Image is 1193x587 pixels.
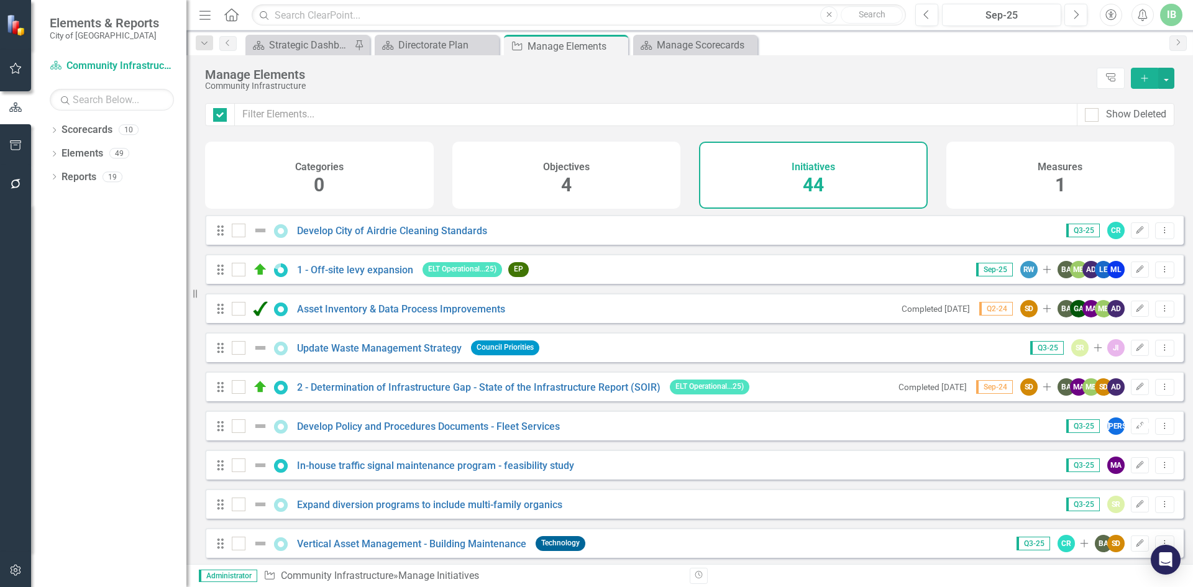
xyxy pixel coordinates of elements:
a: 1 - Off-site levy expansion [297,264,413,276]
span: ELT Operational...25) [423,262,502,276]
small: Completed [DATE] [898,382,967,392]
a: Asset Inventory & Data Process Improvements [297,303,505,315]
span: Q3-25 [1030,341,1064,355]
small: City of [GEOGRAPHIC_DATA] [50,30,159,40]
span: Q3-25 [1066,458,1100,472]
span: 0 [314,174,324,196]
div: BA [1095,535,1112,552]
img: Not Defined [253,458,268,473]
div: MB [1082,378,1100,396]
span: Q3-25 [1066,224,1100,237]
img: Not Defined [253,223,268,238]
span: Council Priorities [471,340,539,355]
div: Strategic Dashboard [269,37,351,53]
div: BA [1058,300,1075,317]
div: Community Infrastructure [205,81,1090,91]
div: SD [1020,378,1038,396]
a: Community Infrastructure [50,59,174,73]
div: LE [1095,261,1112,278]
h4: Measures [1038,162,1082,173]
a: Develop City of Airdrie Cleaning Standards [297,225,487,237]
img: Completed [253,301,268,316]
span: 44 [803,174,824,196]
h4: Objectives [543,162,590,173]
small: Completed [DATE] [902,304,970,314]
span: Q2-24 [979,302,1013,316]
div: Open Intercom Messenger [1151,545,1181,575]
a: Vertical Asset Management - Building Maintenance [297,538,526,550]
img: Not Defined [253,536,268,551]
input: Search Below... [50,89,174,111]
div: SD [1107,535,1125,552]
a: Community Infrastructure [281,570,393,581]
span: Elements & Reports [50,16,159,30]
h4: Categories [295,162,344,173]
div: [PERSON_NAME] [1107,417,1125,435]
span: ELT Operational...25) [670,380,749,394]
span: Administrator [199,570,257,582]
a: In-house traffic signal maintenance program - feasibility study [297,460,574,471]
a: Elements [62,147,103,161]
div: Manage Elements [528,39,625,54]
div: SD [1095,378,1112,396]
a: Directorate Plan [378,37,496,53]
div: AD [1107,300,1125,317]
div: CR [1107,222,1125,239]
div: Sep-25 [946,8,1057,23]
a: Reports [62,170,96,184]
h4: Initiatives [792,162,835,173]
button: IB [1160,4,1182,26]
a: 2 - Determination of Infrastructure Gap - State of the Infrastructure Report (SOIR) [297,381,660,393]
div: CR [1058,535,1075,552]
span: Search [859,9,885,19]
img: On Target [253,262,268,277]
div: AD [1107,378,1125,396]
img: Not Defined [253,497,268,512]
a: Develop Policy and Procedures Documents - Fleet Services [297,421,560,432]
img: On Target [253,380,268,394]
a: Expand diversion programs to include multi-family organics [297,499,562,511]
div: BA [1058,261,1075,278]
a: Strategic Dashboard [249,37,351,53]
div: Show Deleted [1106,107,1166,122]
img: ClearPoint Strategy [6,14,28,35]
div: Directorate Plan [398,37,496,53]
span: 1 [1055,174,1066,196]
div: SD [1020,300,1038,317]
img: Not Defined [253,419,268,434]
img: Not Defined [253,340,268,355]
div: 49 [109,148,129,159]
input: Search ClearPoint... [252,4,906,26]
span: Q3-25 [1066,419,1100,433]
span: Sep-25 [976,263,1013,276]
div: SR [1107,496,1125,513]
div: Manage Elements [205,68,1090,81]
div: MB [1070,261,1087,278]
div: 10 [119,125,139,135]
div: Manage Scorecards [657,37,754,53]
div: » Manage Initiatives [263,569,680,583]
div: 19 [103,171,122,182]
div: GA [1070,300,1087,317]
div: SR [1071,339,1089,357]
div: MA [1070,378,1087,396]
a: Update Waste Management Strategy [297,342,462,354]
input: Filter Elements... [234,103,1077,126]
div: MA [1082,300,1100,317]
a: Scorecards [62,123,112,137]
div: MB [1095,300,1112,317]
div: JI [1107,339,1125,357]
span: EP [508,262,529,276]
span: Q3-25 [1066,498,1100,511]
a: Manage Scorecards [636,37,754,53]
span: Sep-24 [976,380,1013,394]
div: MA [1107,457,1125,474]
span: Technology [536,536,585,550]
div: RW [1020,261,1038,278]
span: 4 [561,174,572,196]
div: ML [1107,261,1125,278]
div: AD [1082,261,1100,278]
button: Search [841,6,903,24]
button: Sep-25 [942,4,1061,26]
